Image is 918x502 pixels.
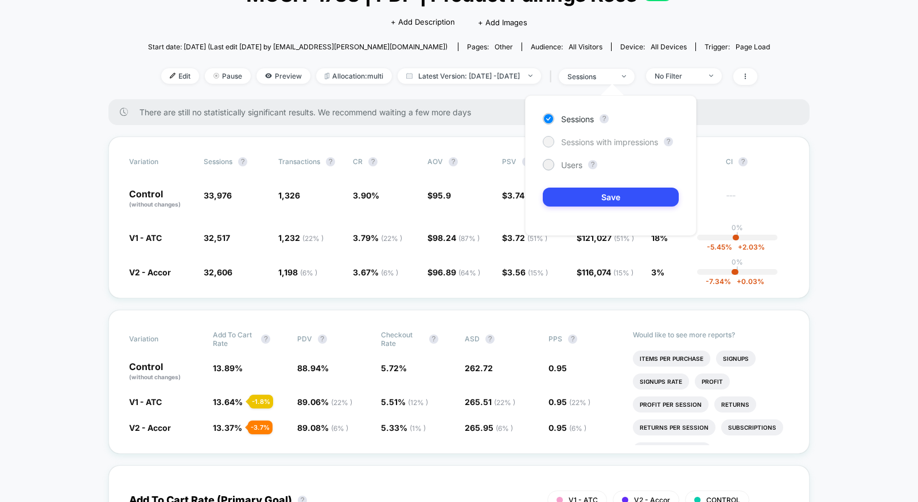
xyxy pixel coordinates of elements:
[707,243,732,251] span: -5.45 %
[549,397,590,407] span: 0.95
[213,73,219,79] img: end
[633,351,710,367] li: Items Per Purchase
[737,277,741,286] span: +
[531,42,602,51] div: Audience:
[502,190,524,200] span: $
[569,398,590,407] span: ( 22 % )
[381,268,398,277] span: ( 6 % )
[427,267,480,277] span: $
[633,396,709,413] li: Profit Per Session
[129,157,192,166] span: Variation
[611,42,695,51] span: Device:
[204,190,232,200] span: 33,976
[148,42,448,51] span: Start date: [DATE] (Last edit [DATE] by [EMAIL_ADDRESS][PERSON_NAME][DOMAIN_NAME])
[651,42,687,51] span: all devices
[465,363,493,373] span: 262.72
[726,192,789,209] span: ---
[705,42,770,51] div: Trigger:
[549,363,567,373] span: 0.95
[427,233,480,243] span: $
[655,72,701,80] div: No Filter
[278,233,324,243] span: 1,232
[391,17,455,28] span: + Add Description
[408,398,428,407] span: ( 12 % )
[331,398,352,407] span: ( 22 % )
[433,233,480,243] span: 98.24
[326,157,335,166] button: ?
[465,397,515,407] span: 265.51
[664,137,673,146] button: ?
[494,398,515,407] span: ( 22 % )
[204,267,232,277] span: 32,606
[561,137,658,147] span: Sessions with impressions
[278,157,320,166] span: Transactions
[543,188,679,207] button: Save
[353,190,379,200] span: 3.90 %
[381,234,402,243] span: ( 22 % )
[549,423,586,433] span: 0.95
[297,423,348,433] span: 89.08 %
[427,190,451,200] span: $
[204,233,230,243] span: 32,517
[633,373,689,390] li: Signups Rate
[502,267,548,277] span: $
[709,75,713,77] img: end
[569,42,602,51] span: All Visitors
[353,267,398,277] span: 3.67 %
[256,68,310,84] span: Preview
[129,362,201,382] p: Control
[213,330,255,348] span: Add To Cart Rate
[736,266,738,275] p: |
[633,442,711,458] li: Subscriptions Rate
[547,68,559,85] span: |
[736,232,738,240] p: |
[478,18,527,27] span: + Add Images
[726,157,789,166] span: CI
[213,423,242,433] span: 13.37 %
[731,277,764,286] span: 0.03 %
[297,363,329,373] span: 88.94 %
[507,267,548,277] span: 3.56
[331,424,348,433] span: ( 6 % )
[496,424,513,433] span: ( 6 % )
[738,157,748,166] button: ?
[561,160,582,170] span: Users
[721,419,783,435] li: Subscriptions
[353,157,363,166] span: CR
[465,334,480,343] span: ASD
[238,157,247,166] button: ?
[368,157,378,166] button: ?
[433,267,480,277] span: 96.89
[129,233,162,243] span: V1 - ATC
[600,114,609,123] button: ?
[381,423,426,433] span: 5.33 %
[528,75,532,77] img: end
[738,243,742,251] span: +
[248,421,273,434] div: - 3.7 %
[381,397,428,407] span: 5.51 %
[716,351,756,367] li: Signups
[278,267,317,277] span: 1,198
[410,424,426,433] span: ( 1 % )
[300,268,317,277] span: ( 6 % )
[204,157,232,166] span: Sessions
[569,424,586,433] span: ( 6 % )
[205,68,251,84] span: Pause
[278,190,300,200] span: 1,326
[732,243,765,251] span: 2.03 %
[695,373,730,390] li: Profit
[502,233,547,243] span: $
[318,334,327,344] button: ?
[170,73,176,79] img: edit
[458,234,480,243] span: ( 87 % )
[495,42,513,51] span: other
[398,68,541,84] span: Latest Version: [DATE] - [DATE]
[129,330,192,348] span: Variation
[213,363,243,373] span: 13.89 %
[139,107,787,117] span: There are still no statistically significant results. We recommend waiting a few more days
[297,334,312,343] span: PDV
[528,268,548,277] span: ( 15 % )
[714,396,756,413] li: Returns
[129,267,171,277] span: V2 - Accor
[549,334,562,343] span: PPS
